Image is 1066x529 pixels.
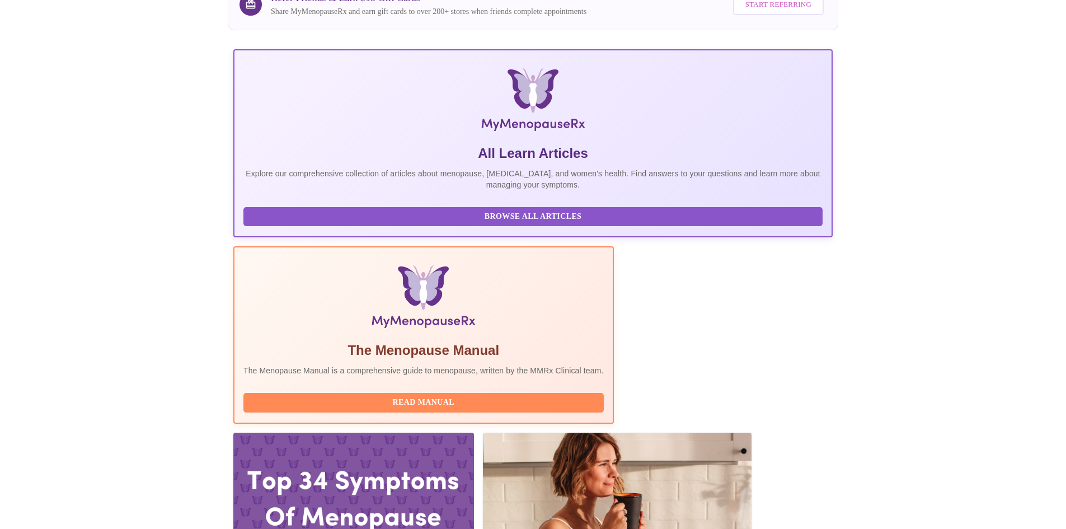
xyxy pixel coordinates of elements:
button: Read Manual [243,393,604,413]
p: Share MyMenopauseRx and earn gift cards to over 200+ stores when friends complete appointments [271,6,586,17]
p: The Menopause Manual is a comprehensive guide to menopause, written by the MMRx Clinical team. [243,365,604,376]
a: Read Manual [243,397,607,406]
img: MyMenopauseRx Logo [334,68,732,135]
img: Menopause Manual [300,265,546,333]
button: Browse All Articles [243,207,823,227]
p: Explore our comprehensive collection of articles about menopause, [MEDICAL_DATA], and women's hea... [243,168,823,190]
span: Read Manual [255,396,593,410]
h5: All Learn Articles [243,144,823,162]
a: Browse All Articles [243,211,825,221]
span: Browse All Articles [255,210,811,224]
h5: The Menopause Manual [243,341,604,359]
